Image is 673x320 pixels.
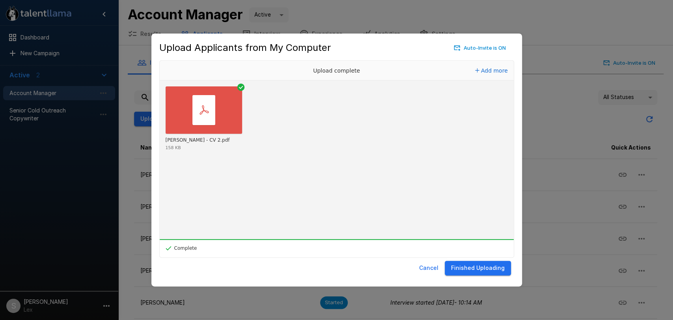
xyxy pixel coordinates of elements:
[416,261,442,275] button: Cancel
[445,261,511,275] button: Finished Uploading
[160,239,198,257] div: Complete
[160,239,514,240] div: 100%
[159,41,331,54] h5: Upload Applicants from My Computer
[166,146,181,150] div: 158 KB
[166,137,230,144] div: Krista Rigor - CV 2.pdf
[159,60,514,258] div: Uppy Dashboard
[166,246,197,251] div: Complete
[452,42,508,54] button: Auto-Invite is ON
[472,65,511,76] button: Add more files
[481,67,508,74] span: Add more
[278,61,396,80] div: Upload complete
